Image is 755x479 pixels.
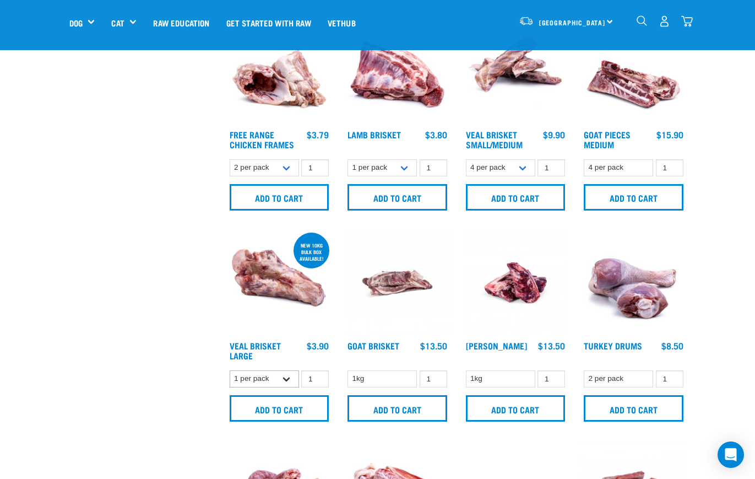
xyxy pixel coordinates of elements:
[581,230,686,336] img: 1253 Turkey Drums 01
[420,341,447,351] div: $13.50
[537,370,565,387] input: 1
[301,370,329,387] input: 1
[718,442,744,468] div: Open Intercom Messenger
[230,184,329,211] input: Add to cart
[347,132,401,137] a: Lamb Brisket
[463,19,568,125] img: 1207 Veal Brisket 4pp 01
[227,230,332,336] img: 1205 Veal Brisket 1pp 01
[659,15,670,27] img: user.png
[230,343,281,358] a: Veal Brisket Large
[230,132,294,147] a: Free Range Chicken Frames
[656,370,683,387] input: 1
[111,17,124,29] a: Cat
[466,343,527,348] a: [PERSON_NAME]
[656,159,683,176] input: 1
[347,395,447,422] input: Add to cart
[347,184,447,211] input: Add to cart
[69,17,83,29] a: Dog
[519,16,534,26] img: van-moving.png
[420,159,447,176] input: 1
[347,343,399,348] a: Goat Brisket
[218,1,319,45] a: Get started with Raw
[145,1,218,45] a: Raw Education
[420,370,447,387] input: 1
[681,15,693,27] img: home-icon@2x.png
[345,19,450,125] img: 1240 Lamb Brisket Pieces 01
[294,237,329,267] div: new 10kg bulk box available!
[307,130,329,139] div: $3.79
[581,19,686,125] img: 1197 Goat Pieces Medium 01
[584,184,683,211] input: Add to cart
[637,15,647,26] img: home-icon-1@2x.png
[656,130,683,139] div: $15.90
[466,395,566,422] input: Add to cart
[230,395,329,422] input: Add to cart
[466,184,566,211] input: Add to cart
[345,230,450,336] img: Goat Brisket
[319,1,364,45] a: Vethub
[584,395,683,422] input: Add to cart
[661,341,683,351] div: $8.50
[543,130,565,139] div: $9.90
[584,132,631,147] a: Goat Pieces Medium
[584,343,642,348] a: Turkey Drums
[539,20,606,24] span: [GEOGRAPHIC_DATA]
[466,132,523,147] a: Veal Brisket Small/Medium
[307,341,329,351] div: $3.90
[425,130,447,139] div: $3.80
[537,159,565,176] input: 1
[301,159,329,176] input: 1
[463,230,568,336] img: Venison Brisket Bone 1662
[538,341,565,351] div: $13.50
[227,19,332,125] img: 1236 Chicken Frame Turks 01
